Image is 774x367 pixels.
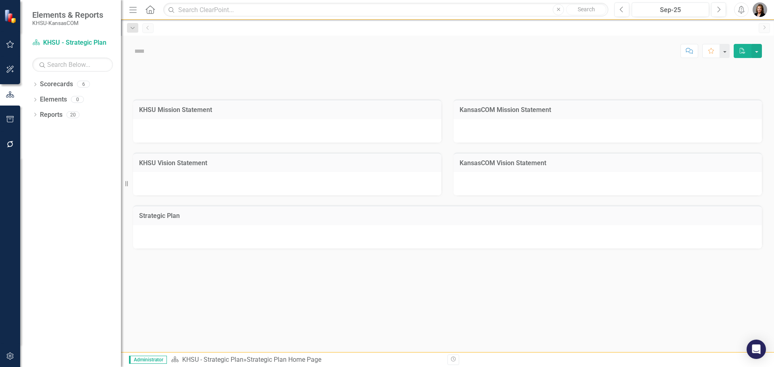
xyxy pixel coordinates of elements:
[32,20,103,26] small: KHSU-KansasCOM
[67,111,79,118] div: 20
[460,160,756,167] h3: KansasCOM Vision Statement
[578,6,595,12] span: Search
[632,2,709,17] button: Sep-25
[32,38,113,48] a: KHSU - Strategic Plan
[133,45,146,58] img: Not Defined
[247,356,321,363] div: Strategic Plan Home Page
[139,160,435,167] h3: KHSU Vision Statement
[40,80,73,89] a: Scorecards
[40,110,62,120] a: Reports
[77,81,90,88] div: 6
[753,2,767,17] img: Crystal Varga
[32,10,103,20] span: Elements & Reports
[139,212,756,220] h3: Strategic Plan
[71,96,84,103] div: 0
[139,106,435,114] h3: KHSU Mission Statement
[460,106,756,114] h3: KansasCOM Mission Statement
[566,4,606,15] button: Search
[747,340,766,359] div: Open Intercom Messenger
[129,356,167,364] span: Administrator
[32,58,113,72] input: Search Below...
[635,5,706,15] div: Sep-25
[40,95,67,104] a: Elements
[4,9,19,23] img: ClearPoint Strategy
[163,3,608,17] input: Search ClearPoint...
[171,355,441,365] div: »
[182,356,243,363] a: KHSU - Strategic Plan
